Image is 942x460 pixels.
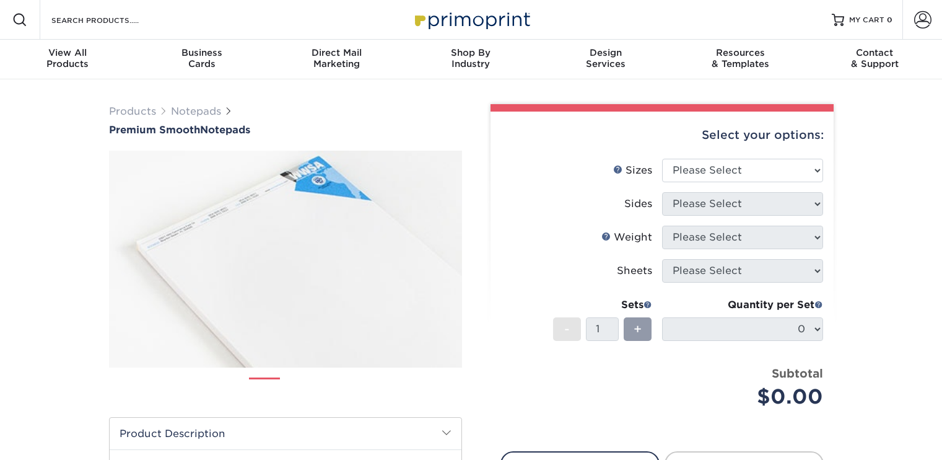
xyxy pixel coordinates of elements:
[269,47,404,58] span: Direct Mail
[808,40,942,79] a: Contact& Support
[50,12,171,27] input: SEARCH PRODUCTS.....
[409,6,533,33] img: Primoprint
[404,40,538,79] a: Shop ByIndustry
[564,320,570,338] span: -
[109,124,462,136] a: Premium SmoothNotepads
[808,47,942,58] span: Contact
[134,47,269,69] div: Cards
[404,47,538,69] div: Industry
[538,47,673,69] div: Services
[673,47,807,58] span: Resources
[290,373,321,404] img: Notepads 02
[249,373,280,404] img: Notepads 01
[404,47,538,58] span: Shop By
[109,137,462,381] img: Premium Smooth 01
[538,47,673,58] span: Design
[772,366,823,380] strong: Subtotal
[134,40,269,79] a: BusinessCards
[553,298,652,312] div: Sets
[500,112,824,159] div: Select your options:
[624,197,652,211] div: Sides
[269,40,404,79] a: Direct MailMarketing
[634,320,642,338] span: +
[617,263,652,278] div: Sheets
[613,163,652,178] div: Sizes
[269,47,404,69] div: Marketing
[671,382,823,412] div: $0.00
[849,15,884,25] span: MY CART
[110,418,461,449] h2: Product Description
[601,230,652,245] div: Weight
[673,40,807,79] a: Resources& Templates
[887,15,892,24] span: 0
[808,47,942,69] div: & Support
[109,124,200,136] span: Premium Smooth
[171,105,221,117] a: Notepads
[109,105,156,117] a: Products
[538,40,673,79] a: DesignServices
[109,124,462,136] h1: Notepads
[673,47,807,69] div: & Templates
[662,298,823,312] div: Quantity per Set
[134,47,269,58] span: Business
